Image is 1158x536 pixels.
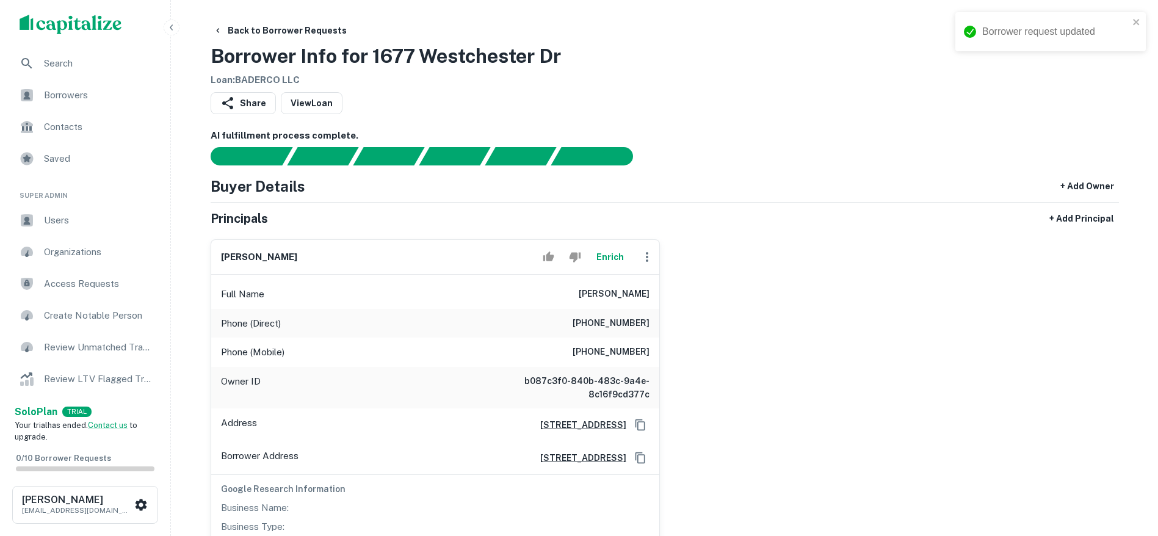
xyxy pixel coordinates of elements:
button: Back to Borrower Requests [208,20,352,42]
button: Enrich [591,245,630,269]
h6: [PHONE_NUMBER] [573,316,650,331]
h3: Borrower Info for 1677 Westchester Dr [211,42,561,71]
span: Access Requests [44,277,153,291]
button: [PERSON_NAME][EMAIL_ADDRESS][DOMAIN_NAME] [12,486,158,524]
a: [STREET_ADDRESS] [530,418,626,432]
span: Review LTV Flagged Transactions [44,372,153,386]
a: Contacts [10,112,161,142]
button: Copy Address [631,416,650,434]
h6: [PHONE_NUMBER] [573,345,650,360]
div: Principals found, still searching for contact information. This may take time... [485,147,556,165]
p: Phone (Mobile) [221,345,284,360]
a: Review LTV Flagged Transactions [10,364,161,394]
button: Share [211,92,276,114]
p: Business Type: [221,520,284,534]
span: Saved [44,151,153,166]
span: 0 / 10 Borrower Requests [16,454,111,463]
div: TRIAL [62,407,92,417]
a: ViewLoan [281,92,342,114]
p: Phone (Direct) [221,316,281,331]
div: Your request is received and processing... [287,147,358,165]
a: Lender Admin View [10,396,161,426]
span: Organizations [44,245,153,259]
a: Saved [10,144,161,173]
h6: [PERSON_NAME] [221,250,297,264]
a: SoloPlan [15,405,57,419]
span: Users [44,213,153,228]
div: Documents found, AI parsing details... [353,147,424,165]
span: Borrowers [44,88,153,103]
a: Organizations [10,237,161,267]
p: Full Name [221,287,264,302]
div: Sending borrower request to AI... [196,147,288,165]
span: Create Notable Person [44,308,153,323]
p: Address [221,416,257,434]
h4: Buyer Details [211,175,305,197]
h6: Loan : BADERCO LLC [211,73,561,87]
li: Super Admin [10,176,161,206]
div: Borrower request updated [982,24,1129,39]
button: Copy Address [631,449,650,467]
p: Borrower Address [221,449,299,467]
span: Contacts [44,120,153,134]
a: Borrowers [10,81,161,110]
a: Contact us [88,421,128,430]
iframe: Chat Widget [1097,438,1158,497]
h6: [PERSON_NAME] [579,287,650,302]
button: Reject [564,245,585,269]
img: capitalize-logo.png [20,15,122,34]
h6: Google Research Information [221,482,650,496]
strong: Solo Plan [15,406,57,418]
a: Create Notable Person [10,301,161,330]
h6: b087c3f0-840b-483c-9a4e-8c16f9cd377c [503,374,650,401]
a: Review Unmatched Transactions [10,333,161,362]
p: [EMAIL_ADDRESS][DOMAIN_NAME] [22,505,132,516]
div: AI fulfillment process complete. [551,147,648,165]
span: Review Unmatched Transactions [44,340,153,355]
p: Owner ID [221,374,261,401]
h5: Principals [211,209,268,228]
span: Your trial has ended. to upgrade. [15,421,137,442]
span: Search [44,56,153,71]
button: + Add Principal [1044,208,1119,230]
p: Business Name: [221,501,289,515]
a: [STREET_ADDRESS] [530,451,626,465]
button: Accept [538,245,559,269]
button: close [1132,17,1141,29]
a: Access Requests [10,269,161,299]
button: + Add Owner [1055,175,1119,197]
a: Search [10,49,161,78]
h6: AI fulfillment process complete. [211,129,1119,143]
div: Principals found, AI now looking for contact information... [419,147,490,165]
h6: [PERSON_NAME] [22,495,132,505]
a: Users [10,206,161,235]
